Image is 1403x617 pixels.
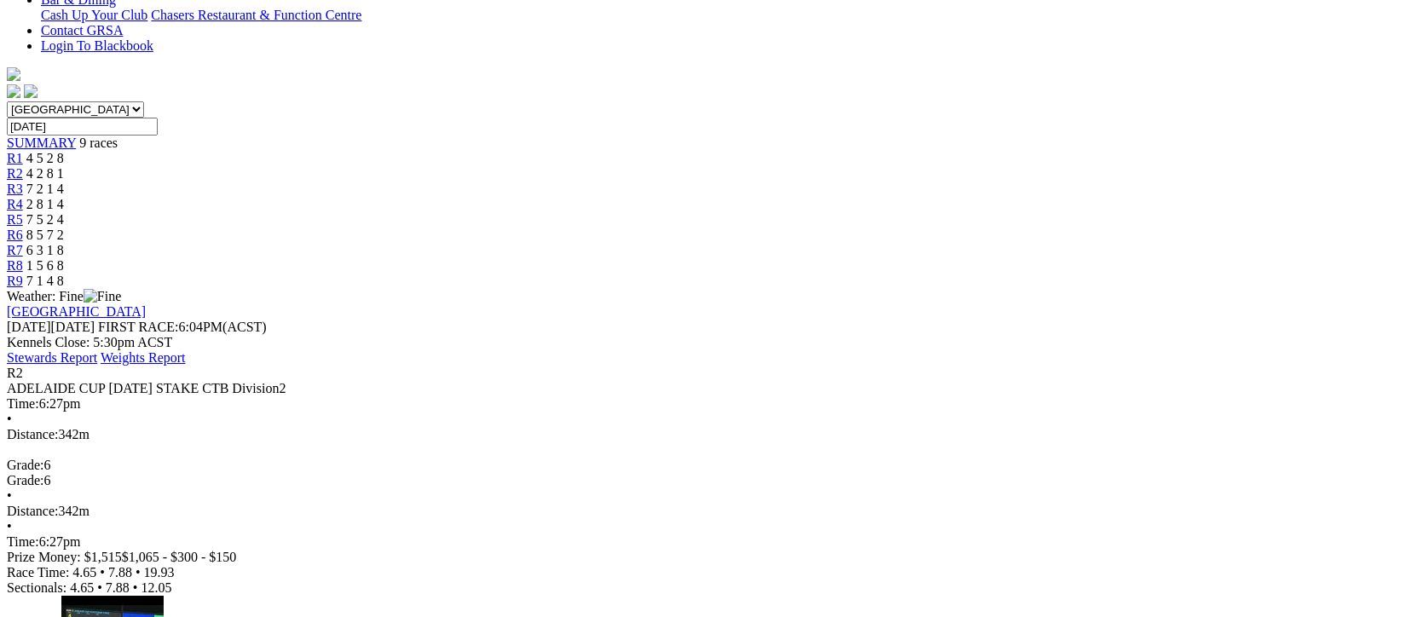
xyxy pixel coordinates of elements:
[26,197,64,211] span: 2 8 1 4
[7,212,23,227] a: R5
[7,151,23,165] a: R1
[98,320,267,334] span: 6:04PM(ACST)
[100,565,105,580] span: •
[7,550,1396,565] div: Prize Money: $1,515
[26,243,64,257] span: 6 3 1 8
[7,67,20,81] img: logo-grsa-white.png
[7,488,12,503] span: •
[84,289,121,304] img: Fine
[26,166,64,181] span: 4 2 8 1
[7,366,23,380] span: R2
[7,534,1396,550] div: 6:27pm
[7,320,95,334] span: [DATE]
[26,228,64,242] span: 8 5 7 2
[7,335,1396,350] div: Kennels Close: 5:30pm ACST
[106,580,130,595] span: 7.88
[72,565,96,580] span: 4.65
[7,274,23,288] a: R9
[7,504,58,518] span: Distance:
[41,8,147,22] a: Cash Up Your Club
[26,274,64,288] span: 7 1 4 8
[79,136,118,150] span: 9 races
[7,243,23,257] a: R7
[7,396,39,411] span: Time:
[7,519,12,533] span: •
[7,534,39,549] span: Time:
[41,38,153,53] a: Login To Blackbook
[26,258,64,273] span: 1 5 6 8
[7,396,1396,412] div: 6:27pm
[108,565,132,580] span: 7.88
[7,473,44,487] span: Grade:
[26,212,64,227] span: 7 5 2 4
[98,320,178,334] span: FIRST RACE:
[7,427,1396,442] div: 342m
[133,580,138,595] span: •
[41,23,123,37] a: Contact GRSA
[24,84,38,98] img: twitter.svg
[7,458,1396,473] div: 6
[122,550,237,564] span: $1,065 - $300 - $150
[7,427,58,441] span: Distance:
[7,228,23,242] a: R6
[97,580,102,595] span: •
[7,197,23,211] a: R4
[26,182,64,196] span: 7 2 1 4
[144,565,175,580] span: 19.93
[41,8,1396,23] div: Bar & Dining
[7,182,23,196] a: R3
[7,320,51,334] span: [DATE]
[26,151,64,165] span: 4 5 2 8
[7,580,66,595] span: Sectionals:
[7,565,69,580] span: Race Time:
[7,504,1396,519] div: 342m
[7,118,158,136] input: Select date
[141,580,171,595] span: 12.05
[7,381,1396,396] div: ADELAIDE CUP [DATE] STAKE CTB Division2
[70,580,94,595] span: 4.65
[7,473,1396,488] div: 6
[7,136,76,150] a: SUMMARY
[7,350,97,365] a: Stewards Report
[7,458,44,472] span: Grade:
[7,304,146,319] a: [GEOGRAPHIC_DATA]
[7,412,12,426] span: •
[136,565,141,580] span: •
[7,166,23,181] a: R2
[7,289,121,303] span: Weather: Fine
[101,350,186,365] a: Weights Report
[7,84,20,98] img: facebook.svg
[7,258,23,273] a: R8
[151,8,361,22] a: Chasers Restaurant & Function Centre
